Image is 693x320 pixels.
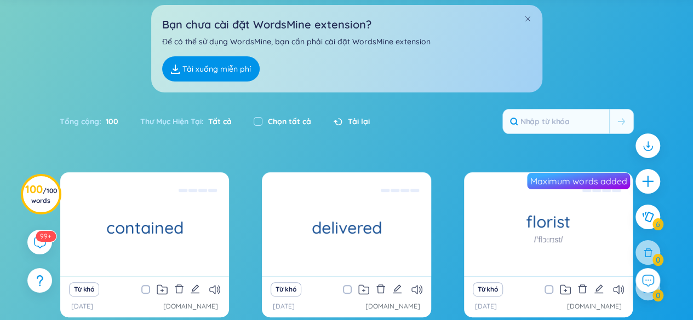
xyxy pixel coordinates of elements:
button: edit [190,282,200,297]
label: Chọn tất cả [268,115,311,127]
sup: 532 [36,231,56,242]
button: delete [174,282,184,297]
h1: contained [60,218,229,237]
span: Tải lại [348,115,370,127]
span: 100 [101,115,118,127]
span: plus [641,174,655,188]
span: / 100 words [31,187,57,205]
h1: /ˈflɔːrɪst/ [534,234,563,246]
h2: Bạn chưa cài đặt WordsMine extension? [162,16,531,33]
button: delete [376,282,386,297]
div: Thư Mục Hiện Tại : [129,110,243,133]
button: edit [392,282,402,297]
a: [DOMAIN_NAME] [365,301,420,312]
input: Nhập từ khóa [503,109,609,133]
button: Từ khó [69,282,99,296]
p: Để có thể sử dụng WordsMine, bạn cần phải cài đặt WordsMine extension [162,36,531,48]
button: edit [594,282,604,297]
span: Tất cả [204,117,232,126]
p: [DATE] [475,301,497,312]
p: [DATE] [273,301,295,312]
span: edit [392,284,402,294]
h3: 100 [25,185,57,205]
a: Tải xuống miễn phí [162,56,260,82]
span: edit [594,284,604,294]
h1: delivered [262,218,431,237]
a: [DOMAIN_NAME] [567,301,622,312]
span: edit [190,284,200,294]
button: Từ khó [271,282,301,296]
span: delete [376,284,386,294]
button: delete [577,282,587,297]
h1: florist [464,212,633,231]
p: [DATE] [71,301,93,312]
span: delete [174,284,184,294]
span: delete [577,284,587,294]
div: Tổng cộng : [60,110,129,133]
a: [DOMAIN_NAME] [163,301,218,312]
button: Từ khó [473,282,503,296]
